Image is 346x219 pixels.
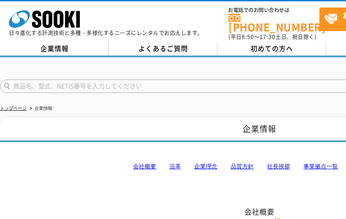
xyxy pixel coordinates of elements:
[231,163,254,170] a: 品質方針
[9,30,203,36] p: 日々進化する計測技術と多種・多様化するニーズにレンタルでお応えします。
[228,33,316,41] span: (平日 ～ 土日、祝日除く)
[259,33,275,41] span: 17:30
[303,163,338,170] a: 事業拠点一覧
[169,163,181,170] a: 沿革
[251,44,293,53] span: 初めての方へ
[217,42,326,56] a: 初めての方へ
[228,14,319,32] a: [PHONE_NUMBER]
[194,163,217,170] a: 企業理念
[228,8,319,13] span: お電話でのお問い合わせは
[28,104,52,113] li: 企業情報
[133,163,156,170] a: 会社概要
[109,42,217,56] a: よくあるご質問
[267,163,290,170] a: 社長挨拶
[242,33,254,41] span: 8:50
